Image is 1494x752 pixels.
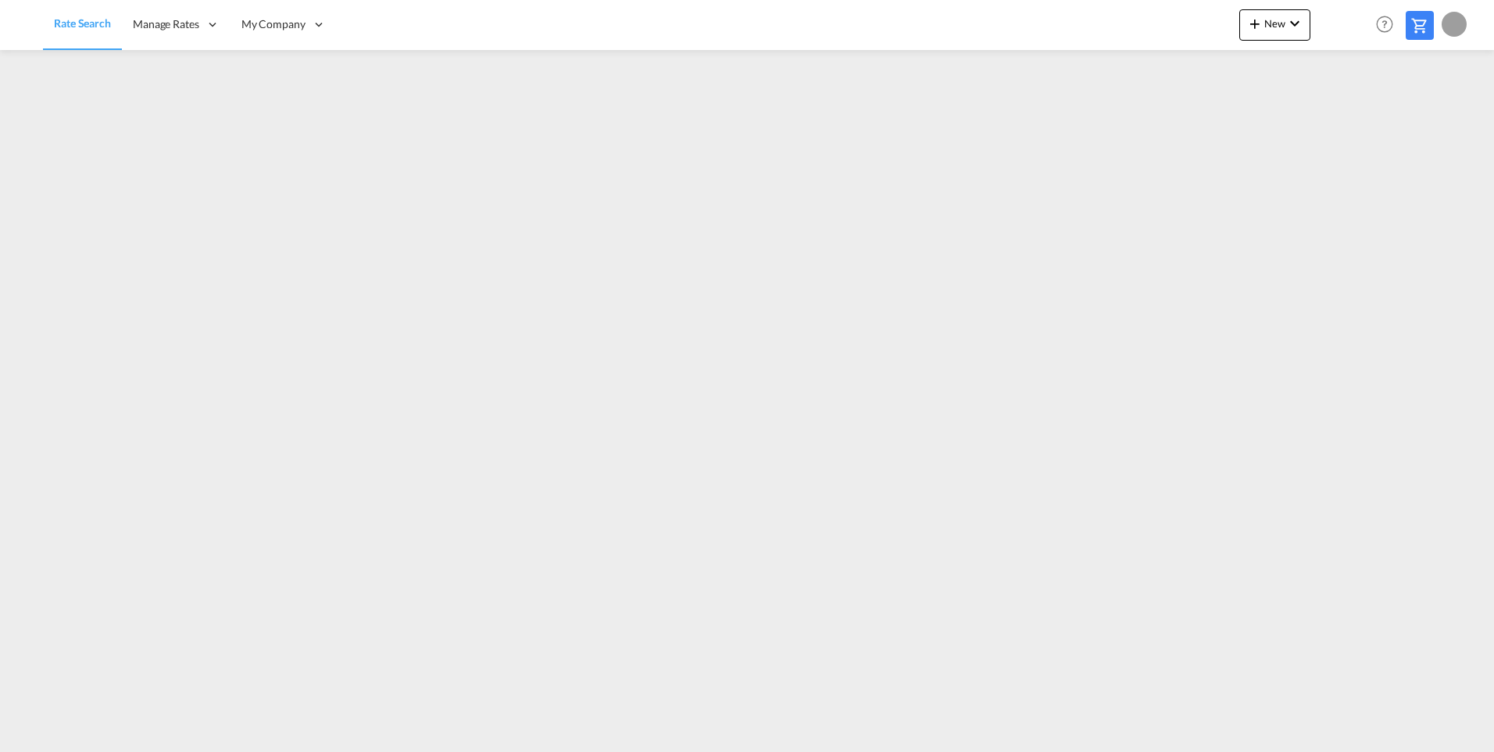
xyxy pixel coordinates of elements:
md-icon: icon-chevron-down [1285,14,1304,33]
span: My Company [241,16,306,32]
span: Rate Search [54,16,111,30]
span: Manage Rates [133,16,199,32]
span: Help [1371,11,1398,38]
div: Help [1371,11,1406,39]
button: icon-plus 400-fgNewicon-chevron-down [1239,9,1310,41]
md-icon: icon-plus 400-fg [1246,14,1264,33]
span: New [1246,17,1304,30]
